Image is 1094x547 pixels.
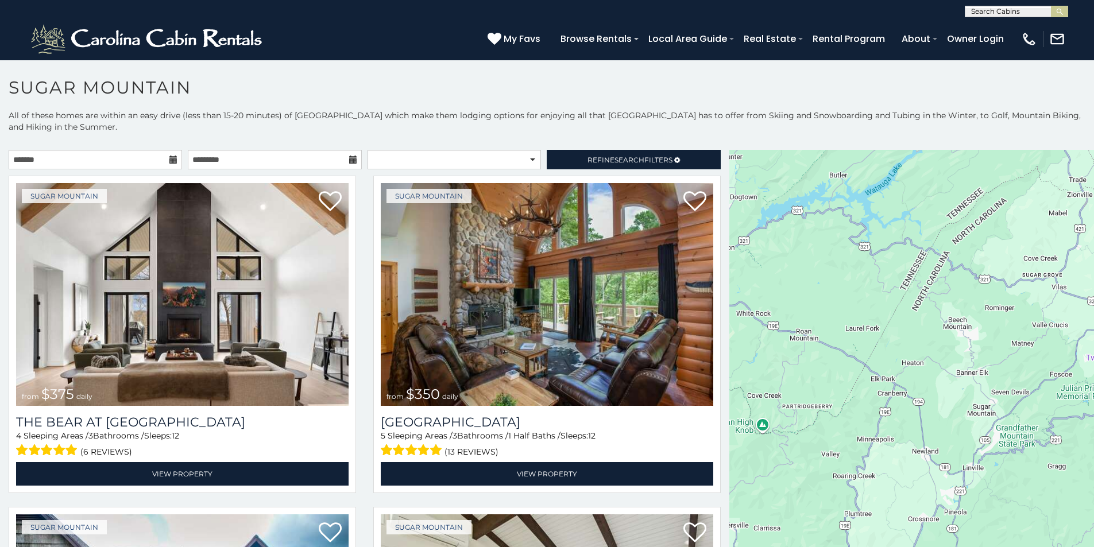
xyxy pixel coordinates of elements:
span: (6 reviews) [80,444,132,459]
span: Refine Filters [587,156,672,164]
a: Sugar Mountain [22,520,107,534]
a: Real Estate [738,29,802,49]
span: daily [76,392,92,401]
h3: The Bear At Sugar Mountain [16,414,349,430]
a: My Favs [488,32,543,46]
a: [GEOGRAPHIC_DATA] [381,414,713,430]
a: Sugar Mountain [386,520,471,534]
span: 3 [88,430,93,441]
span: 12 [172,430,179,441]
span: from [386,392,404,401]
a: Add to favorites [319,521,342,545]
a: View Property [381,462,713,486]
a: Sugar Mountain [22,189,107,203]
a: Add to favorites [683,521,706,545]
img: mail-regular-white.png [1049,31,1065,47]
div: Sleeping Areas / Bathrooms / Sleeps: [16,430,349,459]
a: Browse Rentals [555,29,637,49]
a: About [896,29,936,49]
img: phone-regular-white.png [1021,31,1037,47]
a: Sugar Mountain [386,189,471,203]
span: My Favs [504,32,540,46]
span: 3 [453,430,457,441]
span: $350 [406,386,440,402]
a: Rental Program [807,29,891,49]
span: 4 [16,430,21,441]
span: (13 reviews) [444,444,498,459]
img: Grouse Moor Lodge [381,183,713,406]
a: Local Area Guide [643,29,733,49]
img: The Bear At Sugar Mountain [16,183,349,406]
span: Search [614,156,644,164]
a: The Bear At [GEOGRAPHIC_DATA] [16,414,349,430]
span: 5 [381,430,385,441]
h3: Grouse Moor Lodge [381,414,713,430]
span: 1 Half Baths / [508,430,560,441]
span: 12 [588,430,596,441]
a: The Bear At Sugar Mountain from $375 daily [16,183,349,406]
a: RefineSearchFilters [547,150,720,169]
a: Add to favorites [319,190,342,214]
span: $375 [41,386,74,402]
a: View Property [16,462,349,486]
div: Sleeping Areas / Bathrooms / Sleeps: [381,430,713,459]
a: Owner Login [941,29,1010,49]
a: Grouse Moor Lodge from $350 daily [381,183,713,406]
span: from [22,392,39,401]
span: daily [442,392,458,401]
a: Add to favorites [683,190,706,214]
img: White-1-2.png [29,22,267,56]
